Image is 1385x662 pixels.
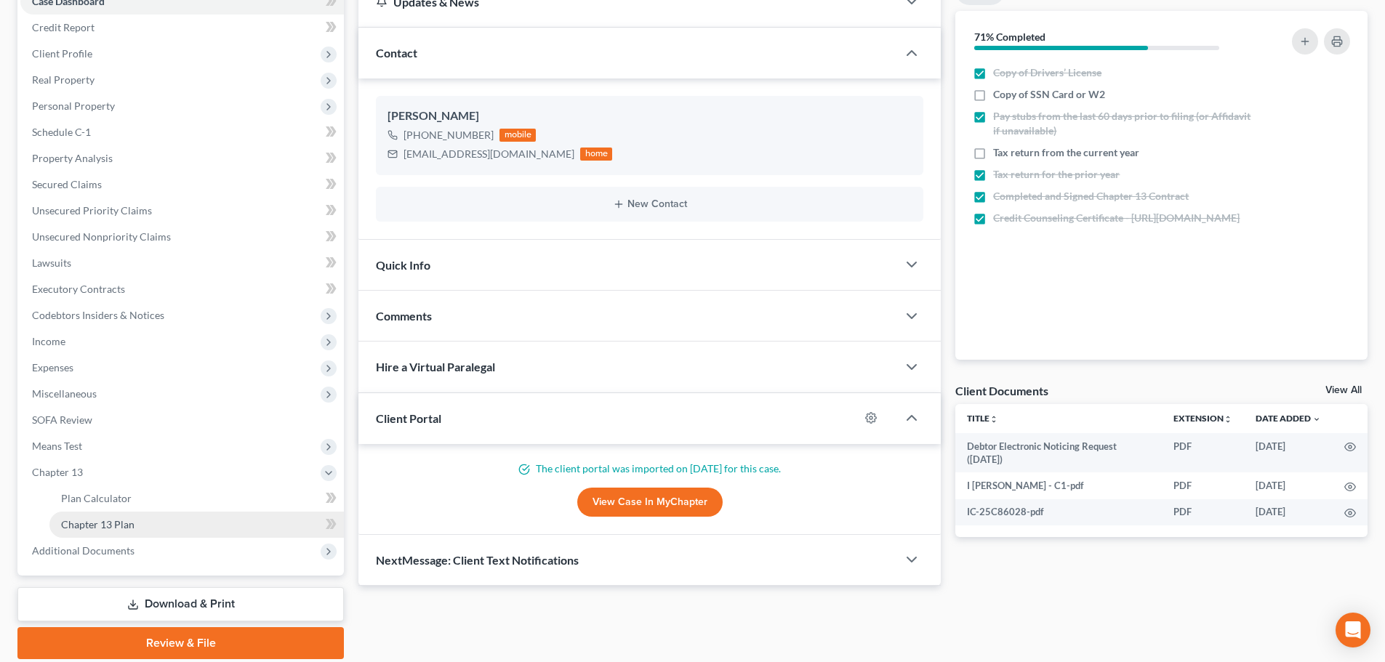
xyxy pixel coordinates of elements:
span: Schedule C-1 [32,126,91,138]
span: Secured Claims [32,178,102,190]
span: SOFA Review [32,413,92,426]
span: Personal Property [32,100,115,112]
div: mobile [499,129,536,142]
td: PDF [1162,499,1244,525]
div: [PERSON_NAME] [388,108,912,125]
a: Credit Report [20,15,344,41]
span: Unsecured Priority Claims [32,204,152,217]
a: Unsecured Nonpriority Claims [20,224,344,250]
span: Copy of Drivers’ License [993,65,1101,80]
a: Property Analysis [20,145,344,171]
a: View Case in MyChapter [577,488,723,517]
span: Tax return for the prior year [993,167,1120,182]
span: Income [32,335,65,347]
span: Additional Documents [32,544,135,557]
a: Review & File [17,627,344,659]
span: Hire a Virtual Paralegal [376,360,495,374]
i: expand_more [1312,415,1321,424]
i: unfold_more [1224,415,1232,424]
a: Extensionunfold_more [1173,413,1232,424]
span: Expenses [32,361,73,374]
td: [DATE] [1244,433,1333,473]
span: Client Portal [376,411,441,425]
span: Completed and Signed Chapter 13 Contract [993,189,1189,203]
span: Credit Counseling Certificate - [URL][DOMAIN_NAME] [993,211,1240,225]
td: Debtor Electronic Noticing Request ([DATE]) [955,433,1162,473]
button: New Contact [388,198,912,210]
span: Tax return from the current year [993,145,1139,160]
span: Chapter 13 [32,466,83,478]
td: I [PERSON_NAME] - C1-pdf [955,472,1162,498]
div: Open Intercom Messenger [1336,613,1370,647]
span: Codebtors Insiders & Notices [32,309,164,321]
a: SOFA Review [20,407,344,433]
span: Comments [376,309,432,323]
span: Lawsuits [32,257,71,269]
a: Date Added expand_more [1256,413,1321,424]
a: Download & Print [17,587,344,621]
i: unfold_more [989,415,998,424]
div: [EMAIL_ADDRESS][DOMAIN_NAME] [404,147,574,161]
span: Copy of SSN Card or W2 [993,87,1105,102]
td: IC-25C86028-pdf [955,499,1162,525]
a: Secured Claims [20,171,344,198]
span: Unsecured Nonpriority Claims [32,230,171,243]
div: [PHONE_NUMBER] [404,128,494,142]
span: Pay stubs from the last 60 days prior to filing (or Affidavit if unavailable) [993,109,1252,138]
a: Titleunfold_more [967,413,998,424]
td: PDF [1162,472,1244,498]
span: Contact [376,46,417,60]
td: PDF [1162,433,1244,473]
a: Schedule C-1 [20,119,344,145]
a: Unsecured Priority Claims [20,198,344,224]
span: Credit Report [32,21,95,33]
a: Lawsuits [20,250,344,276]
span: Miscellaneous [32,387,97,400]
span: Real Property [32,73,95,86]
span: Property Analysis [32,152,113,164]
span: Quick Info [376,258,430,272]
div: home [580,148,612,161]
span: Executory Contracts [32,283,125,295]
td: [DATE] [1244,472,1333,498]
span: NextMessage: Client Text Notifications [376,553,579,567]
a: Chapter 13 Plan [49,512,344,538]
td: [DATE] [1244,499,1333,525]
span: Plan Calculator [61,492,132,504]
a: Plan Calculator [49,485,344,512]
a: View All [1325,385,1362,395]
p: The client portal was imported on [DATE] for this case. [376,461,923,476]
span: Means Test [32,440,82,452]
span: Client Profile [32,47,92,60]
strong: 71% Completed [974,31,1045,43]
div: Client Documents [955,383,1048,398]
a: Executory Contracts [20,276,344,302]
span: Chapter 13 Plan [61,518,135,530]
